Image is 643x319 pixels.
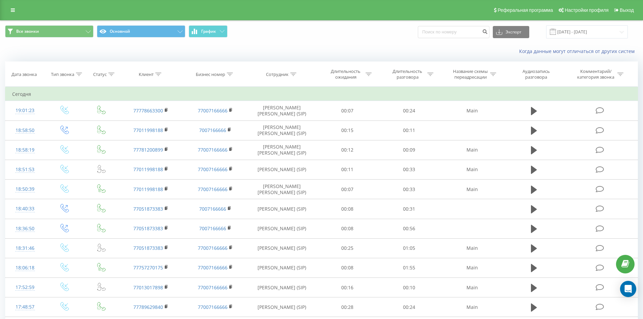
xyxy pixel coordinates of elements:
[266,72,289,77] div: Сотрудник
[97,25,185,37] button: Основной
[199,206,226,212] a: 7007166666
[565,7,609,13] span: Настройки профиля
[133,107,163,114] a: 77778663300
[317,140,378,160] td: 00:12
[452,69,488,80] div: Название схемы переадресации
[201,29,216,34] span: График
[12,242,38,255] div: 18:31:46
[198,166,227,172] a: 77007166666
[198,107,227,114] a: 77007166666
[440,258,504,277] td: Main
[247,180,317,199] td: [PERSON_NAME] [PERSON_NAME] (SIP)
[440,140,504,160] td: Main
[317,101,378,121] td: 00:07
[378,199,440,219] td: 00:31
[620,281,636,297] div: Open Intercom Messenger
[328,69,364,80] div: Длительность ожидания
[519,48,638,54] a: Когда данные могут отличаться от других систем
[133,225,163,232] a: 77051873383
[133,147,163,153] a: 77781200899
[317,258,378,277] td: 00:08
[198,245,227,251] a: 77007166666
[189,25,227,37] button: График
[493,26,529,38] button: Экспорт
[139,72,154,77] div: Клиент
[199,225,226,232] a: 7007166666
[440,278,504,297] td: Main
[11,72,37,77] div: Дата звонка
[378,258,440,277] td: 01:55
[317,219,378,238] td: 00:08
[498,7,553,13] span: Реферальная программа
[12,143,38,157] div: 18:58:19
[620,7,634,13] span: Выход
[12,183,38,196] div: 18:50:39
[133,206,163,212] a: 77051873383
[514,69,558,80] div: Аудиозапись разговора
[133,304,163,310] a: 77789629840
[12,202,38,215] div: 18:40:33
[317,121,378,140] td: 00:15
[12,281,38,294] div: 17:52:59
[247,297,317,317] td: [PERSON_NAME] (SIP)
[378,238,440,258] td: 01:05
[247,278,317,297] td: [PERSON_NAME] (SIP)
[317,180,378,199] td: 00:07
[576,69,616,80] div: Комментарий/категория звонка
[247,199,317,219] td: [PERSON_NAME] (SIP)
[198,284,227,291] a: 77007166666
[317,278,378,297] td: 00:16
[247,121,317,140] td: [PERSON_NAME] [PERSON_NAME] (SIP)
[247,140,317,160] td: [PERSON_NAME] [PERSON_NAME] (SIP)
[133,284,163,291] a: 77013017898
[12,124,38,137] div: 18:58:50
[378,140,440,160] td: 00:09
[317,160,378,179] td: 00:11
[440,160,504,179] td: Main
[378,180,440,199] td: 00:33
[418,26,489,38] input: Поиск по номеру
[12,300,38,314] div: 17:48:57
[51,72,74,77] div: Тип звонка
[196,72,225,77] div: Бизнес номер
[317,199,378,219] td: 00:08
[390,69,426,80] div: Длительность разговора
[198,147,227,153] a: 77007166666
[317,238,378,258] td: 00:25
[247,101,317,121] td: [PERSON_NAME] [PERSON_NAME] (SIP)
[93,72,107,77] div: Статус
[198,304,227,310] a: 77007166666
[12,261,38,274] div: 18:06:18
[16,29,39,34] span: Все звонки
[247,258,317,277] td: [PERSON_NAME] (SIP)
[247,160,317,179] td: [PERSON_NAME] (SIP)
[12,222,38,235] div: 18:36:50
[247,238,317,258] td: [PERSON_NAME] (SIP)
[198,186,227,192] a: 77007166666
[378,101,440,121] td: 00:24
[378,297,440,317] td: 00:24
[133,166,163,172] a: 77011998188
[199,127,226,133] a: 7007166666
[198,264,227,271] a: 77007166666
[12,104,38,117] div: 19:01:23
[133,127,163,133] a: 77011998188
[378,278,440,297] td: 00:10
[133,264,163,271] a: 77757270175
[440,297,504,317] td: Main
[440,238,504,258] td: Main
[5,25,93,37] button: Все звонки
[378,219,440,238] td: 00:56
[378,160,440,179] td: 00:33
[317,297,378,317] td: 00:28
[440,101,504,121] td: Main
[12,163,38,176] div: 18:51:53
[247,219,317,238] td: [PERSON_NAME] (SIP)
[5,87,638,101] td: Сегодня
[133,245,163,251] a: 77051873383
[440,180,504,199] td: Main
[378,121,440,140] td: 00:11
[133,186,163,192] a: 77011998188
